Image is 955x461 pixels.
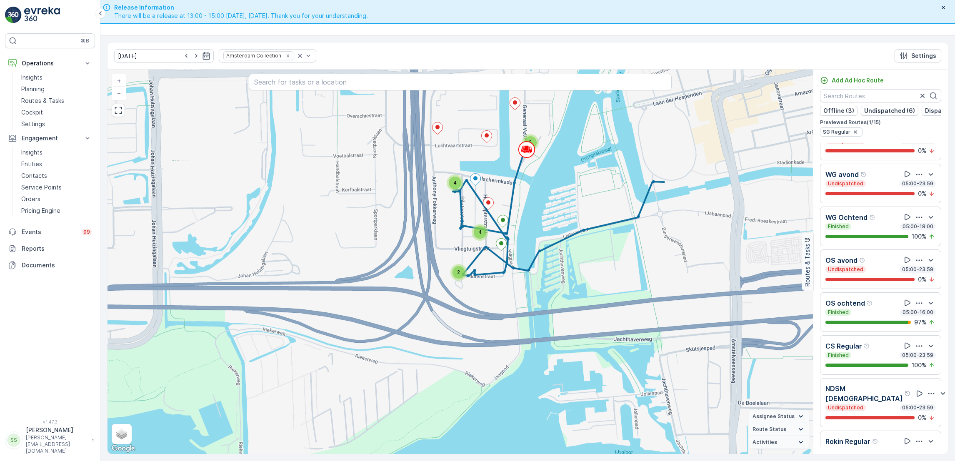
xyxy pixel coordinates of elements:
[827,180,864,187] p: Undispatched
[902,309,934,316] p: 05:00-16:00
[21,160,42,168] p: Entities
[522,134,539,151] div: 2
[5,426,95,454] button: SS[PERSON_NAME][PERSON_NAME][EMAIL_ADDRESS][DOMAIN_NAME]
[5,7,22,23] img: logo
[914,318,927,326] p: 97 %
[447,174,463,191] div: 4
[5,240,95,257] a: Reports
[752,413,795,420] span: Assignee Status
[110,443,137,454] img: Google
[901,404,934,411] p: 05:00-23:59
[827,266,864,273] p: Undispatched
[825,255,857,265] p: OS avond
[5,130,95,147] button: Engagement
[825,169,859,179] p: WG avond
[112,87,125,100] a: Zoom Out
[869,214,876,221] div: Help Tooltip Icon
[24,7,60,23] img: logo_light-DOdMpM7g.png
[81,37,89,44] p: ⌘B
[827,404,864,411] p: Undispatched
[472,224,488,241] div: 4
[18,118,95,130] a: Settings
[864,107,915,115] p: Undispatched (6)
[21,195,40,203] p: Orders
[918,189,927,198] p: 0 %
[911,52,936,60] p: Settings
[283,52,292,59] div: Remove Amsterdam Collection
[18,193,95,205] a: Orders
[895,49,941,62] button: Settings
[5,419,95,424] span: v 1.47.3
[21,85,45,93] p: Planning
[827,352,850,359] p: Finished
[825,298,865,308] p: OS ochtend
[21,108,43,117] p: Cockpit
[7,434,20,447] div: SS
[752,439,777,446] span: Activities
[825,384,903,404] p: NDSM [DEMOGRAPHIC_DATA]
[117,90,121,97] span: −
[902,223,934,230] p: 05:00-18:00
[832,76,884,85] p: Add Ad Hoc Route
[26,434,87,454] p: [PERSON_NAME][EMAIL_ADDRESS][DOMAIN_NAME]
[861,106,918,116] button: Undispatched (6)
[249,74,672,90] input: Search for tasks or a location
[918,147,927,155] p: 0 %
[901,352,934,359] p: 05:00-23:59
[18,107,95,118] a: Cockpit
[820,89,941,102] input: Search Routes
[21,73,42,82] p: Insights
[859,257,866,264] div: Help Tooltip Icon
[114,12,368,20] span: There will be a release at 13:00 - 15:00 [DATE], [DATE]. Thank you for your understanding.
[457,269,460,275] span: 2
[110,443,137,454] a: Open this area in Google Maps (opens a new window)
[224,52,282,60] div: Amsterdam Collection
[823,129,850,135] span: SG Regular
[18,83,95,95] a: Planning
[901,180,934,187] p: 05:00-23:59
[22,134,78,142] p: Engagement
[820,106,857,116] button: Offline (3)
[18,147,95,158] a: Insights
[860,171,867,178] div: Help Tooltip Icon
[18,205,95,217] a: Pricing Engine
[21,148,42,157] p: Insights
[803,244,812,287] p: Routes & Tasks
[114,3,368,12] span: Release Information
[21,183,62,192] p: Service Points
[5,224,95,240] a: Events99
[749,423,809,436] summary: Route Status
[453,179,457,186] span: 4
[752,426,786,433] span: Route Status
[18,95,95,107] a: Routes & Tasks
[26,426,87,434] p: [PERSON_NAME]
[905,390,911,397] div: Help Tooltip Icon
[912,232,927,241] p: 100 %
[827,223,850,230] p: Finished
[18,170,95,182] a: Contacts
[21,172,47,180] p: Contacts
[21,207,60,215] p: Pricing Engine
[872,438,879,445] div: Help Tooltip Icon
[912,361,927,369] p: 100 %
[825,436,870,446] p: Rokin Regular
[117,77,121,84] span: +
[864,343,870,349] div: Help Tooltip Icon
[112,425,131,443] a: Layers
[820,119,941,126] p: Previewed Routes ( 1 / 15 )
[478,229,482,235] span: 4
[820,76,884,85] a: Add Ad Hoc Route
[825,212,867,222] p: WG Ochtend
[22,59,78,67] p: Operations
[5,257,95,274] a: Documents
[823,107,854,115] p: Offline (3)
[918,414,927,422] p: 0 %
[112,75,125,87] a: Zoom In
[901,266,934,273] p: 05:00-23:59
[83,229,90,235] p: 99
[825,341,862,351] p: CS Regular
[18,72,95,83] a: Insights
[21,97,64,105] p: Routes & Tasks
[21,120,45,128] p: Settings
[18,182,95,193] a: Service Points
